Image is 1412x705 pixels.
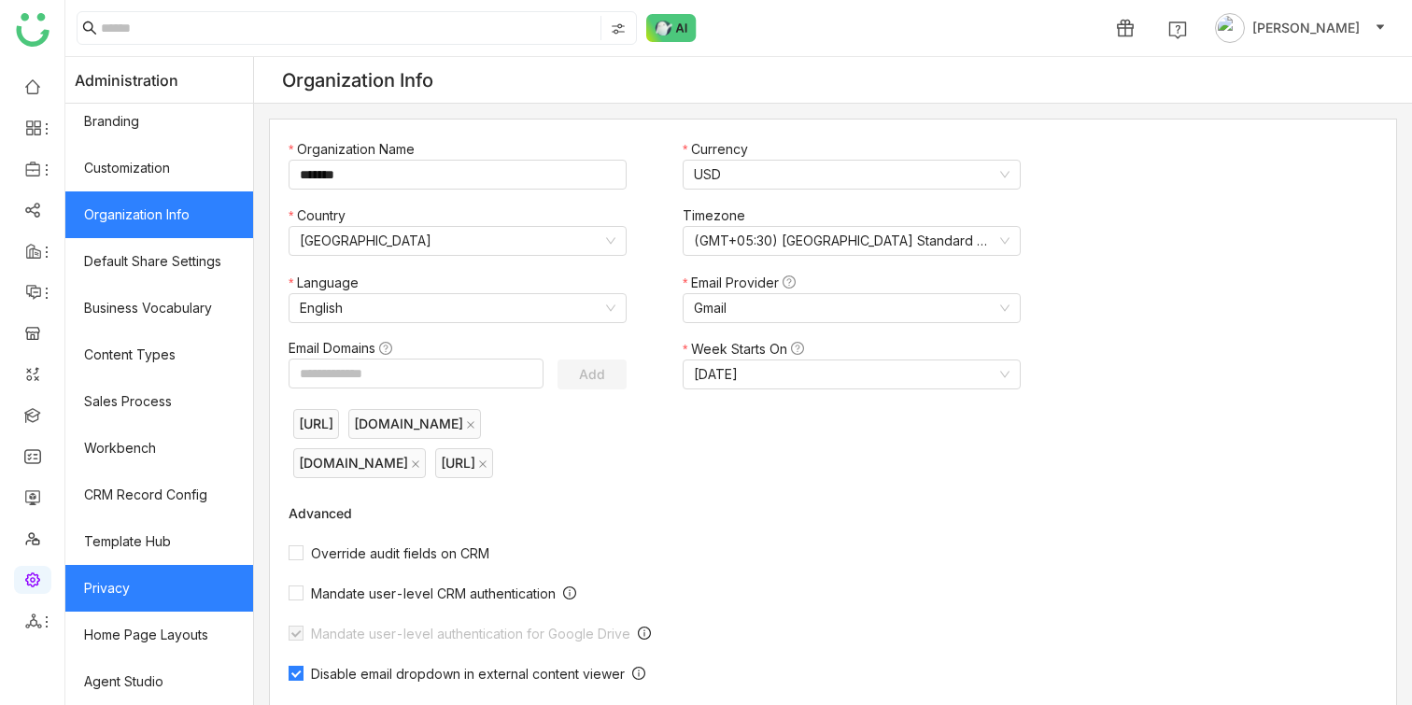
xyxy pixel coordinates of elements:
[293,409,339,439] nz-tag: [URL]
[694,227,1010,255] nz-select-item: (GMT+05:30) India Standard Time (Asia/Kolkata)
[293,448,426,478] nz-tag: [DOMAIN_NAME]
[683,139,757,160] label: Currency
[646,14,697,42] img: ask-buddy-normal.svg
[300,294,615,322] nz-select-item: English
[289,338,402,359] label: Email Domains
[65,98,253,145] a: Branding
[65,518,253,565] a: Template Hub
[683,205,755,226] label: Timezone
[1168,21,1187,39] img: help.svg
[65,191,253,238] a: Organization Info
[65,472,253,518] a: CRM Record Config
[65,145,253,191] a: Customization
[694,294,1010,322] nz-select-item: Gmail
[289,273,368,293] label: Language
[304,626,638,642] span: Mandate user-level authentication for Google Drive
[683,339,813,360] label: Week Starts On
[289,205,355,226] label: Country
[304,585,563,601] span: Mandate user-level CRM authentication
[611,21,626,36] img: search-type.svg
[1215,13,1245,43] img: avatar
[348,409,481,439] nz-tag: [DOMAIN_NAME]
[65,612,253,658] a: Home Page Layouts
[558,360,627,389] button: Add
[75,57,178,104] span: Administration
[435,448,493,478] nz-tag: [URL]
[304,666,632,682] span: Disable email dropdown in external content viewer
[289,505,1039,521] div: Advanced
[289,139,424,160] label: Organization Name
[694,360,1010,388] nz-select-item: Monday
[1211,13,1390,43] button: [PERSON_NAME]
[683,273,805,293] label: Email Provider
[304,545,497,561] span: Override audit fields on CRM
[65,285,253,331] a: Business Vocabulary
[65,658,253,705] a: Agent Studio
[65,425,253,472] a: Workbench
[65,331,253,378] a: Content Types
[16,13,49,47] img: logo
[282,69,433,92] div: Organization Info
[300,227,615,255] nz-select-item: United States
[694,161,1010,189] nz-select-item: USD
[65,238,253,285] a: Default Share Settings
[65,565,253,612] a: Privacy
[65,378,253,425] a: Sales Process
[1252,18,1360,38] span: [PERSON_NAME]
